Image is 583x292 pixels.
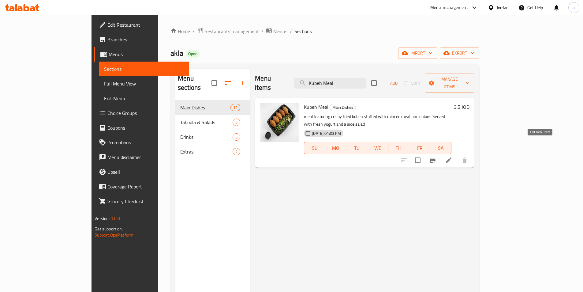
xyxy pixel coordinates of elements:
[368,77,380,89] span: Select section
[233,149,240,155] span: 2
[107,183,184,190] span: Coverage Report
[178,74,211,92] h2: Menu sections
[107,124,184,131] span: Coupons
[391,144,407,153] span: TH
[304,142,325,154] button: SU
[104,80,184,87] span: Full Menu View
[99,91,189,106] a: Edit Menu
[380,78,400,88] button: Add
[382,80,398,87] span: Add
[294,78,366,89] input: search
[94,150,189,165] a: Menu disclaimer
[104,95,184,102] span: Edit Menu
[180,104,230,111] span: Main Dishes
[400,78,425,88] span: Select section first
[294,28,312,35] span: Sections
[180,148,233,155] span: Extras
[107,109,184,117] span: Choice Groups
[307,144,323,153] span: SU
[94,165,189,179] a: Upsell
[445,49,474,57] span: export
[411,154,424,167] span: Select to update
[192,28,195,35] li: /
[273,28,287,35] span: Menus
[380,78,400,88] span: Add item
[233,148,240,155] div: items
[261,28,263,35] li: /
[221,76,235,90] span: Sort sections
[304,113,451,128] p: meal featuring crispy fried kubeh stuffed with minced meat and onions Served with fresh yogurt an...
[290,28,292,35] li: /
[175,115,250,130] div: Taboola & Salads5
[175,100,250,115] div: Main Dishes12
[208,77,221,89] span: Select all sections
[325,142,346,154] button: MO
[388,142,409,154] button: TH
[170,27,479,35] nav: breadcrumb
[94,135,189,150] a: Promotions
[330,104,356,111] span: Main Dishes
[99,62,189,76] a: Sections
[186,50,200,58] div: Open
[233,119,240,125] span: 5
[180,119,233,126] span: Taboola & Salads
[107,168,184,176] span: Upsell
[107,198,184,205] span: Grocery Checklist
[328,144,344,153] span: MO
[104,65,184,73] span: Sections
[412,144,428,153] span: FR
[95,231,133,239] a: Support.OpsPlatform
[370,144,386,153] span: WE
[235,76,250,90] button: Add section
[180,133,233,141] span: Drinks
[99,76,189,91] a: Full Menu View
[175,130,250,144] div: Drinks3
[309,131,343,136] span: [DATE] 04:03 PM
[175,144,250,159] div: Extras2
[186,51,200,56] span: Open
[497,4,509,11] div: Jordan
[304,102,328,112] span: Kubeh Meal
[197,27,259,35] a: Restaurants management
[230,104,240,111] div: items
[204,28,259,35] span: Restaurants management
[440,47,479,59] button: export
[266,27,287,35] a: Menus
[346,142,367,154] button: TU
[367,142,388,154] button: WE
[95,225,123,233] span: Get support on:
[94,17,189,32] a: Edit Restaurant
[107,154,184,161] span: Menu disclaimer
[94,32,189,47] a: Branches
[430,4,468,11] div: Menu-management
[231,105,240,111] span: 12
[107,21,184,28] span: Edit Restaurant
[233,133,240,141] div: items
[457,153,472,168] button: delete
[349,144,365,153] span: TU
[109,51,184,58] span: Menus
[175,98,250,161] nav: Menu sections
[433,144,449,153] span: SA
[94,47,189,62] a: Menus
[430,142,451,154] button: SA
[95,214,110,222] span: Version:
[111,214,120,222] span: 1.0.0
[233,119,240,126] div: items
[573,4,575,11] span: a
[430,75,469,91] span: Manage items
[425,74,474,93] button: Manage items
[94,194,189,209] a: Grocery Checklist
[233,134,240,140] span: 3
[398,47,437,59] button: import
[409,142,430,154] button: FR
[425,153,440,168] button: Branch-specific-item
[107,36,184,43] span: Branches
[255,74,287,92] h2: Menu items
[403,49,432,57] span: import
